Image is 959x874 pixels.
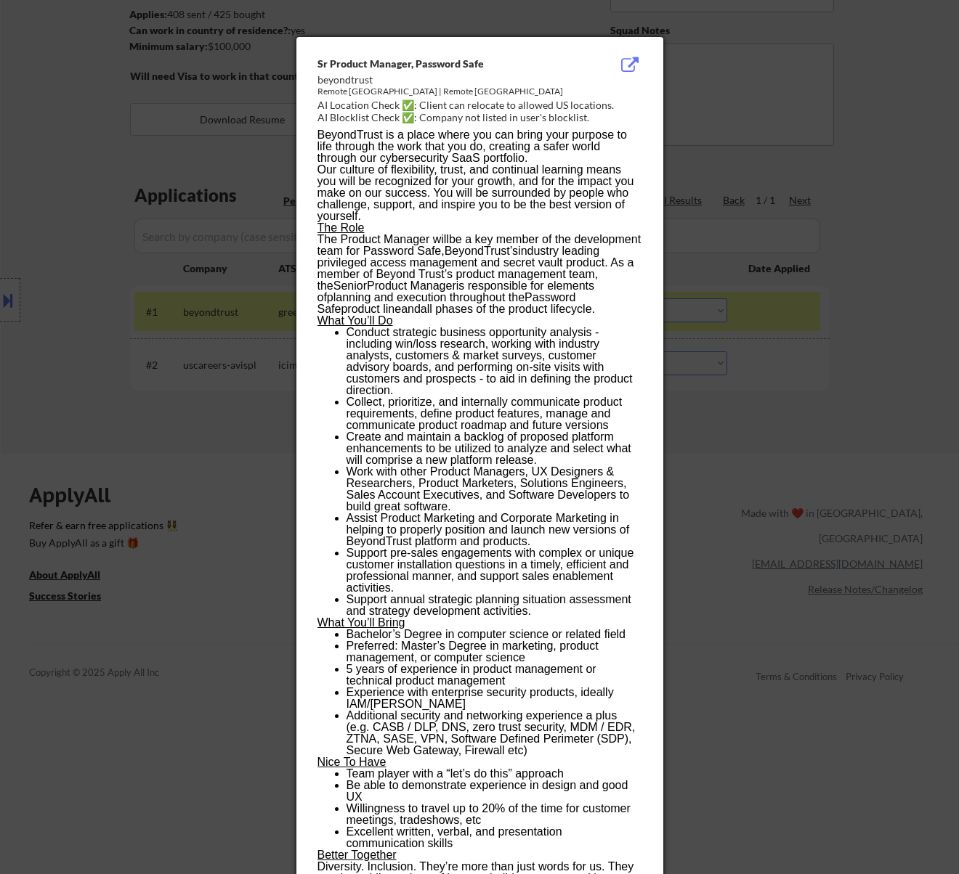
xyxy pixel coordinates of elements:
span: all phases of the product lifecycle. [421,303,595,315]
span: Password Safe [317,291,576,315]
span: 5 years of experience in product management or technical product management [347,663,596,687]
u: What You’ll Do [317,314,393,327]
div: AI Location Check ✅: Client can relocate to allowed US locations. [317,98,648,113]
u: Nice To Have [317,756,387,768]
span: Support annual strategic planning situation assessment and strategy development activities. [347,593,631,617]
span: Create and maintain a backlog of proposed platform enhancements to be utilized to analyze and sel... [347,430,631,466]
span: Additional security and networking experience a plus (e.g. CASB / DLP, DNS, zero trust security, ... [347,709,636,756]
span: The Product Manager will [317,233,449,245]
span: is responsible for [456,279,544,292]
div: beyondtrust [317,73,569,87]
span: and [401,303,421,315]
span: Preferred: Master’s Degree in marketing, product management, or computer science [347,640,599,663]
span: Willingness to travel up to 20% of the time for customer meetings, tradeshows, etc [347,802,631,826]
span: Excellent written, verbal, and presentation communication skills [347,825,562,849]
span: elements of [317,279,595,303]
span: . As a member of Beyond Trust’s product management team, the [317,256,634,292]
div: Remote [GEOGRAPHIC_DATA] | Remote [GEOGRAPHIC_DATA] [317,86,569,98]
span: Team player with a “let’s do this” approach [347,767,564,780]
span: Support pre-sales engagements with complex or unique customer installation questions in a timely,... [347,547,634,594]
u: What You’ll Bring [317,616,405,629]
span: Assist Product Marketing and Corporate Marketing in helping to properly position and launch new v... [347,512,630,547]
span: be a key member of the development team for Password Safe, [317,233,642,257]
p: Our culture of flexibility, trust, and continual learning means you will be recognized for your g... [317,164,642,222]
span: Work with other Product Managers, UX Designers & Researchers, Product Marketers, Solutions Engine... [347,465,630,512]
span: Be able to demonstrate experience in design and good UX [347,779,628,803]
u: Better Together [317,849,397,861]
span: BeyondTrust’s [445,245,518,257]
span: Collect, prioritize, and internally communicate product requirements, define product features, ma... [347,396,623,431]
span: Product Manager [367,279,456,292]
span: industry leading privileged access management and secret vault product [317,245,605,269]
span: planning and execution throughout the [327,291,525,303]
div: AI Blocklist Check ✅: Company not listed in user's blocklist. [317,110,648,125]
span: product line [341,303,401,315]
p: BeyondTrust is a place where you can bring your purpose to life through the work that you do, cre... [317,129,642,164]
div: Sr Product Manager, Password Safe [317,57,569,71]
u: The Role [317,221,365,234]
span: Experience with enterprise security products, ideally IAM/[PERSON_NAME] [347,686,614,710]
span: Senior [333,279,367,292]
span: Bachelor’s Degree in computer science or related field [347,628,626,640]
span: Conduct strategic business opportunity analysis - including win/loss research, working with indus... [347,326,633,396]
